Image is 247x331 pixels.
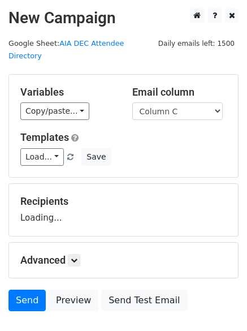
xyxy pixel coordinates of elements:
[49,290,98,311] a: Preview
[8,8,239,28] h2: New Campaign
[20,86,115,98] h5: Variables
[8,39,124,61] small: Google Sheet:
[8,39,124,61] a: AIA DEC Attendee Directory
[132,86,227,98] h5: Email column
[20,148,64,166] a: Load...
[20,254,227,266] h5: Advanced
[20,195,227,225] div: Loading...
[81,148,111,166] button: Save
[154,39,239,48] a: Daily emails left: 1500
[101,290,187,311] a: Send Test Email
[154,37,239,50] span: Daily emails left: 1500
[20,102,89,120] a: Copy/paste...
[20,195,227,208] h5: Recipients
[20,131,69,143] a: Templates
[8,290,46,311] a: Send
